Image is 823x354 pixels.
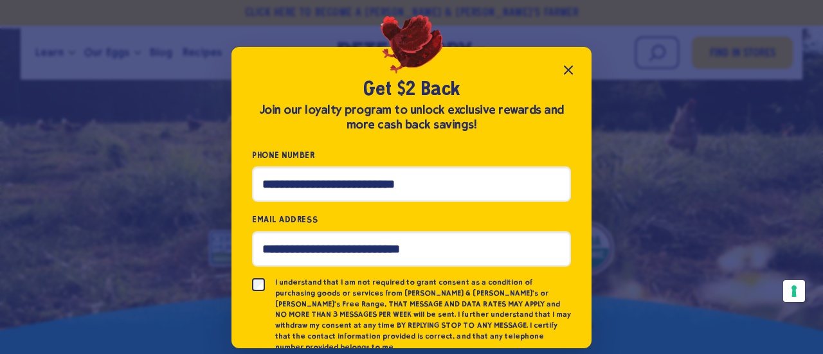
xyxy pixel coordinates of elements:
label: Phone Number [252,148,571,163]
button: Close popup [556,57,581,83]
input: I understand that I am not required to grant consent as a condition of purchasing goods or servic... [252,278,265,291]
h2: Get $2 Back [252,78,571,102]
button: Your consent preferences for tracking technologies [783,280,805,302]
p: I understand that I am not required to grant consent as a condition of purchasing goods or servic... [275,277,571,353]
label: Email Address [252,212,571,227]
div: Join our loyalty program to unlock exclusive rewards and more cash back savings! [252,103,571,132]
